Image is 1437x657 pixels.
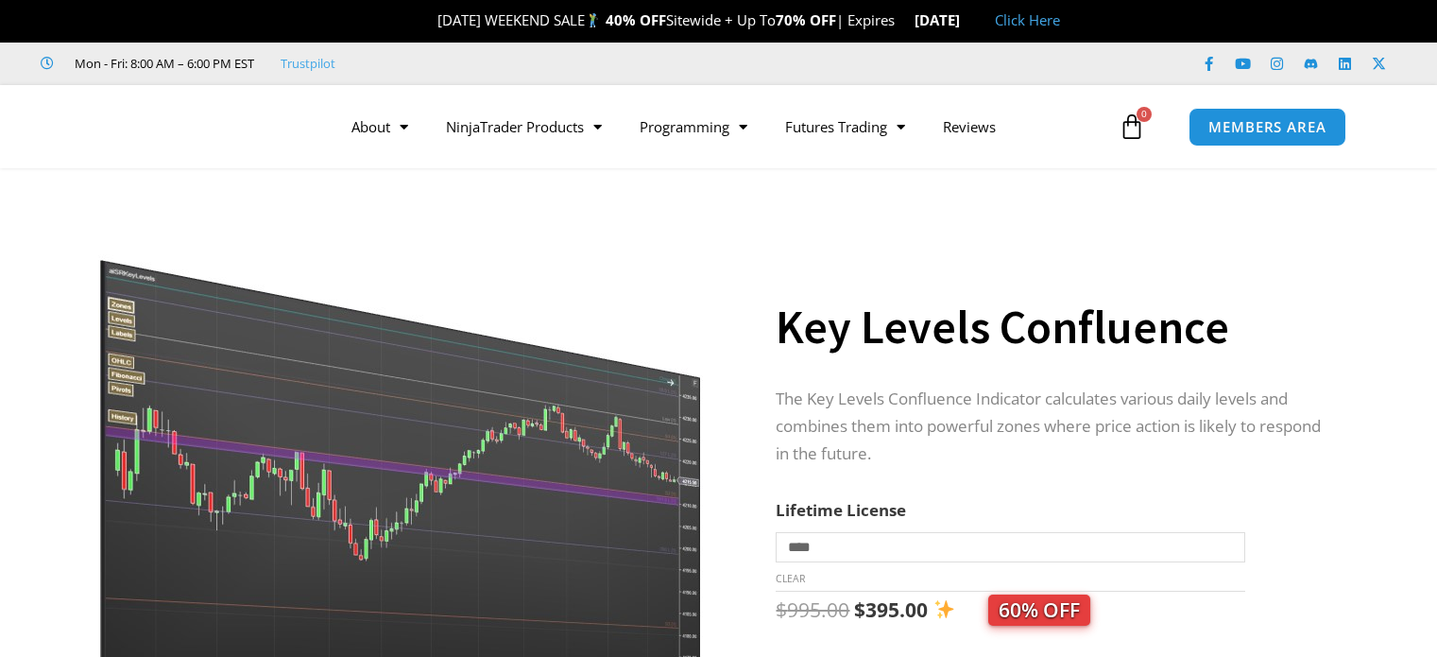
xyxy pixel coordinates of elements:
strong: 40% OFF [606,10,666,29]
span: 60% OFF [988,595,1090,626]
span: 0 [1137,107,1152,122]
img: 🏌️‍♂️ [586,13,600,27]
a: Clear options [776,572,805,585]
img: 🎉 [422,13,436,27]
a: MEMBERS AREA [1189,108,1346,147]
a: Futures Trading [766,105,924,148]
img: 🏭 [961,13,975,27]
bdi: 395.00 [854,596,928,623]
img: ⌛ [896,13,910,27]
p: The Key Levels Confluence Indicator calculates various daily levels and combines them into powerf... [776,386,1327,468]
h1: Key Levels Confluence [776,294,1327,360]
a: Trustpilot [281,52,335,75]
span: MEMBERS AREA [1208,120,1326,134]
a: Click Here [995,10,1060,29]
strong: 70% OFF [776,10,836,29]
span: $ [854,596,865,623]
strong: [DATE] [915,10,976,29]
a: 0 [1090,99,1173,154]
a: About [333,105,427,148]
a: Programming [621,105,766,148]
iframe: Secure payment input frame [935,654,1105,656]
bdi: 995.00 [776,596,849,623]
span: $ [776,596,787,623]
img: LogoAI | Affordable Indicators – NinjaTrader [70,93,273,161]
img: ✨ [934,599,954,619]
nav: Menu [333,105,1114,148]
span: [DATE] WEEKEND SALE Sitewide + Up To | Expires [418,10,914,29]
label: Lifetime License [776,499,906,521]
a: NinjaTrader Products [427,105,621,148]
a: Reviews [924,105,1015,148]
span: Mon - Fri: 8:00 AM – 6:00 PM EST [70,52,254,75]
